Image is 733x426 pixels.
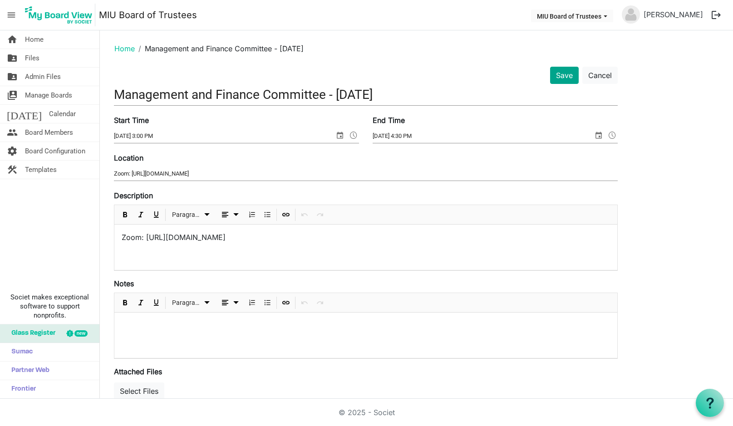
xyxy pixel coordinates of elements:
span: select [593,129,604,141]
div: Bold [118,205,133,224]
button: Insert Link [280,297,292,308]
span: Manage Boards [25,86,72,104]
div: Bulleted List [260,205,275,224]
a: © 2025 - Societ [339,408,395,417]
span: people [7,123,18,142]
button: Bold [119,297,132,308]
span: settings [7,142,18,160]
span: Frontier [7,380,36,398]
span: Partner Web [7,362,49,380]
div: Underline [148,293,164,312]
img: no-profile-picture.svg [622,5,640,24]
span: Files [25,49,39,67]
div: Bold [118,293,133,312]
span: Paragraph [172,297,202,308]
button: Paragraph dropdownbutton [169,209,214,220]
button: Italic [135,209,147,220]
button: Insert Link [280,209,292,220]
button: Bulleted List [261,297,274,308]
a: [PERSON_NAME] [640,5,707,24]
a: Home [114,44,135,53]
button: dropdownbutton [216,297,243,308]
span: Glass Register [7,324,55,343]
span: Paragraph [172,209,202,220]
div: Italic [133,293,148,312]
span: home [7,30,18,49]
img: My Board View Logo [22,4,95,26]
span: menu [3,6,20,24]
label: Description [114,190,153,201]
div: Numbered List [244,205,260,224]
input: Title [114,84,618,105]
a: My Board View Logo [22,4,99,26]
button: Underline [150,297,162,308]
div: Formats [167,205,215,224]
button: Numbered List [246,297,258,308]
button: Select Files [114,382,164,400]
span: select [335,129,345,141]
div: Formats [167,293,215,312]
div: Alignments [215,293,245,312]
li: Management and Finance Committee - [DATE] [135,43,304,54]
span: Board Configuration [25,142,85,160]
label: Location [114,152,143,163]
label: Attached Files [114,366,162,377]
span: folder_shared [7,68,18,86]
span: Templates [25,161,57,179]
div: Insert Link [278,293,294,312]
button: Bold [119,209,132,220]
span: switch_account [7,86,18,104]
label: Notes [114,278,134,289]
div: new [74,330,88,337]
button: Cancel [582,67,618,84]
span: Sumac [7,343,33,361]
div: Insert Link [278,205,294,224]
div: Italic [133,205,148,224]
button: MIU Board of Trustees dropdownbutton [531,10,613,22]
span: Zoom: [URL][DOMAIN_NAME] [122,233,226,242]
button: Save [550,67,579,84]
span: Home [25,30,44,49]
button: dropdownbutton [216,209,243,220]
span: construction [7,161,18,179]
a: MIU Board of Trustees [99,6,197,24]
span: Societ makes exceptional software to support nonprofits. [4,293,95,320]
span: Calendar [49,105,76,123]
button: Bulleted List [261,209,274,220]
div: Bulleted List [260,293,275,312]
div: Underline [148,205,164,224]
div: Numbered List [244,293,260,312]
span: Admin Files [25,68,61,86]
button: Italic [135,297,147,308]
label: Start Time [114,115,149,126]
label: End Time [373,115,405,126]
span: Board Members [25,123,73,142]
button: Paragraph dropdownbutton [169,297,214,308]
button: Underline [150,209,162,220]
span: folder_shared [7,49,18,67]
span: [DATE] [7,105,42,123]
button: Numbered List [246,209,258,220]
div: Alignments [215,205,245,224]
button: logout [707,5,726,24]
